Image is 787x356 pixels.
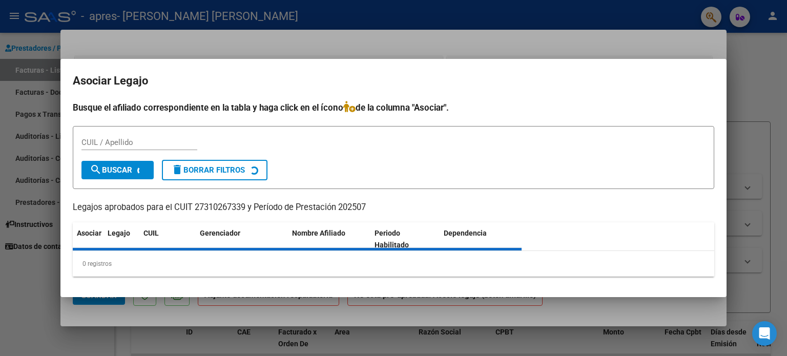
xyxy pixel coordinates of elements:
[752,321,777,346] div: Open Intercom Messenger
[77,229,101,237] span: Asociar
[73,101,714,114] h4: Busque el afiliado correspondiente en la tabla y haga click en el ícono de la columna "Asociar".
[90,163,102,176] mat-icon: search
[73,222,103,256] datatable-header-cell: Asociar
[90,165,132,175] span: Buscar
[200,229,240,237] span: Gerenciador
[288,222,370,256] datatable-header-cell: Nombre Afiliado
[370,222,440,256] datatable-header-cell: Periodo Habilitado
[171,163,183,176] mat-icon: delete
[139,222,196,256] datatable-header-cell: CUIL
[73,201,714,214] p: Legajos aprobados para el CUIT 27310267339 y Período de Prestación 202507
[103,222,139,256] datatable-header-cell: Legajo
[440,222,522,256] datatable-header-cell: Dependencia
[375,229,409,249] span: Periodo Habilitado
[171,165,245,175] span: Borrar Filtros
[444,229,487,237] span: Dependencia
[73,71,714,91] h2: Asociar Legajo
[162,160,267,180] button: Borrar Filtros
[143,229,159,237] span: CUIL
[73,251,714,277] div: 0 registros
[292,229,345,237] span: Nombre Afiliado
[81,161,154,179] button: Buscar
[108,229,130,237] span: Legajo
[196,222,288,256] datatable-header-cell: Gerenciador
